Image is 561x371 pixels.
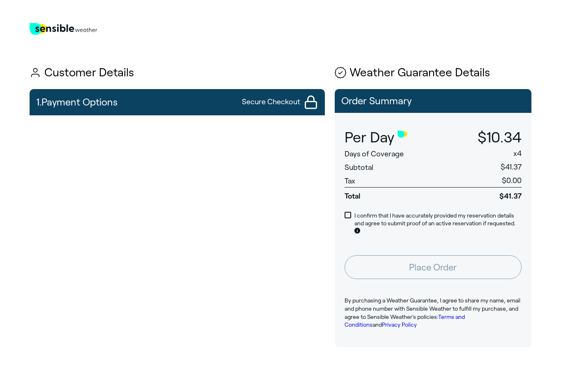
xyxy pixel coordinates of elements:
span: $0.00 [502,176,522,185]
span: Subtotal [345,163,373,172]
span: Secure Checkout [242,97,300,107]
h2: 1. Payment Options [36,92,117,112]
button: Place Order [345,255,522,279]
h1: Customer Details [30,66,325,79]
p: By purchasing a Weather Guarantee, I agree to share my name, email and phone number with Sensible... [345,297,522,329]
span: $10.34 [478,129,522,145]
p: I confirm that I have accurately provided my reservation details and agree to submit proof of an ... [354,212,522,236]
h1: Weather Guarantee Details [335,66,531,79]
button: 1.Payment OptionsSecure Checkout [30,89,325,115]
span: Days of Coverage [345,150,404,158]
span: $41.37 [501,163,522,171]
span: Total [345,187,448,201]
span: Per Day [345,129,394,146]
span: Tax [345,177,355,185]
span: x 4 [513,149,522,158]
a: Privacy Policy [382,321,417,328]
p: Order Summary [341,96,525,106]
span: $41.37 [448,187,522,201]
